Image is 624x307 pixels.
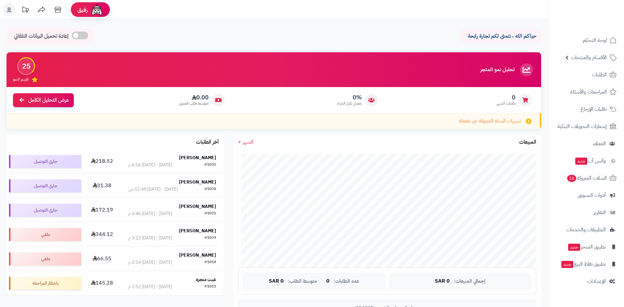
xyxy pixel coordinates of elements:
span: إعادة تحميل البيانات التلقائي [14,32,69,40]
a: الشهر [238,138,253,146]
div: جاري التوصيل [9,155,81,168]
div: جاري التوصيل [9,204,81,217]
span: عدد الطلبات: [333,278,359,284]
div: جاري التوصيل [9,179,81,192]
a: تطبيق المتجرجديد [552,239,620,255]
div: #1025 [204,211,216,217]
span: الطلبات [592,70,607,79]
span: الإعدادات [587,277,606,286]
strong: [PERSON_NAME] [179,179,216,185]
span: وآتس آب [575,156,606,165]
div: #1035 [204,162,216,168]
td: 31.38 [84,174,121,198]
span: | [321,279,322,284]
div: [DATE] - [DATE] 11:49 ص [128,186,178,193]
span: تطبيق نقاط البيع [561,260,606,269]
a: طلبات الإرجاع [552,101,620,117]
a: وآتس آبجديد [552,153,620,169]
div: [DATE] - [DATE] 3:13 م [128,235,172,241]
span: الشهر [243,138,253,146]
a: الطلبات [552,67,620,83]
span: 0.00 [179,94,209,101]
div: [DATE] - [DATE] 2:14 م [128,259,172,266]
div: #1014 [204,259,216,266]
a: المراجعات والأسئلة [552,84,620,100]
span: معدل تكرار الشراء [337,101,362,106]
div: بانتظار المراجعة [9,277,81,290]
span: عرض التحليل الكامل [28,96,69,104]
div: #1011 [204,284,216,290]
strong: [PERSON_NAME] [179,227,216,234]
a: العملاء [552,136,620,151]
span: لوحة التحكم [583,36,607,45]
a: التطبيقات والخدمات [552,222,620,237]
a: إشعارات التحويلات البنكية [552,119,620,134]
span: إشعارات التحويلات البنكية [557,122,607,131]
strong: [PERSON_NAME] [179,154,216,161]
div: ملغي [9,228,81,241]
span: جديد [568,244,580,251]
a: لوحة التحكم [552,32,620,48]
strong: [PERSON_NAME] [179,203,216,210]
span: 10 [567,175,576,182]
td: 145.28 [84,271,121,295]
div: [DATE] - [DATE] 3:46 م [128,211,172,217]
a: الإعدادات [552,274,620,289]
span: 0% [337,94,362,101]
div: [DATE] - [DATE] 6:16 م [128,162,172,168]
span: التقارير [593,208,606,217]
img: ai-face.png [90,3,103,16]
span: السلات المتروكة [566,173,607,183]
span: 0 [326,278,330,284]
span: طلبات الإرجاع [580,105,607,114]
div: [DATE] - [DATE] 1:52 م [128,284,172,290]
span: تطبيق المتجر [567,242,606,251]
span: 0 [497,94,515,101]
span: جديد [561,261,573,268]
div: ملغي [9,252,81,265]
span: الأقسام والمنتجات [571,53,607,62]
a: عرض التحليل الكامل [13,93,74,107]
a: السلات المتروكة10 [552,170,620,186]
span: المراجعات والأسئلة [570,87,607,96]
span: جديد [575,158,587,165]
h3: المبيعات [519,139,536,145]
a: تحديثات المنصة [17,3,33,18]
div: #1024 [204,235,216,241]
a: تطبيق نقاط البيعجديد [552,256,620,272]
a: أدوات التسويق [552,187,620,203]
span: العملاء [593,139,606,148]
td: 172.19 [84,198,121,222]
span: رفيق [77,6,88,14]
td: 218.52 [84,149,121,173]
span: تقييم النمو [13,77,29,82]
span: متوسط الطلب: [288,278,317,284]
strong: [PERSON_NAME] [179,252,216,259]
span: إجمالي المبيعات: [454,278,486,284]
p: حياكم الله ، نتمنى لكم تجارة رابحة [465,32,536,40]
span: 0 SAR [435,278,450,284]
span: متوسط طلب العميل [179,101,209,106]
div: #1028 [204,186,216,193]
a: التقارير [552,205,620,220]
strong: غيث متجرة [196,276,216,283]
td: 66.55 [84,247,121,271]
span: 0 SAR [269,278,284,284]
h3: تحليل نمو المتجر [480,67,514,73]
span: تنبيهات السلة المتروكة غير مفعلة [459,117,521,125]
span: أدوات التسويق [578,191,606,200]
h3: آخر الطلبات [196,139,219,145]
td: 344.12 [84,223,121,247]
span: طلبات الشهر [497,101,515,106]
span: التطبيقات والخدمات [566,225,606,234]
